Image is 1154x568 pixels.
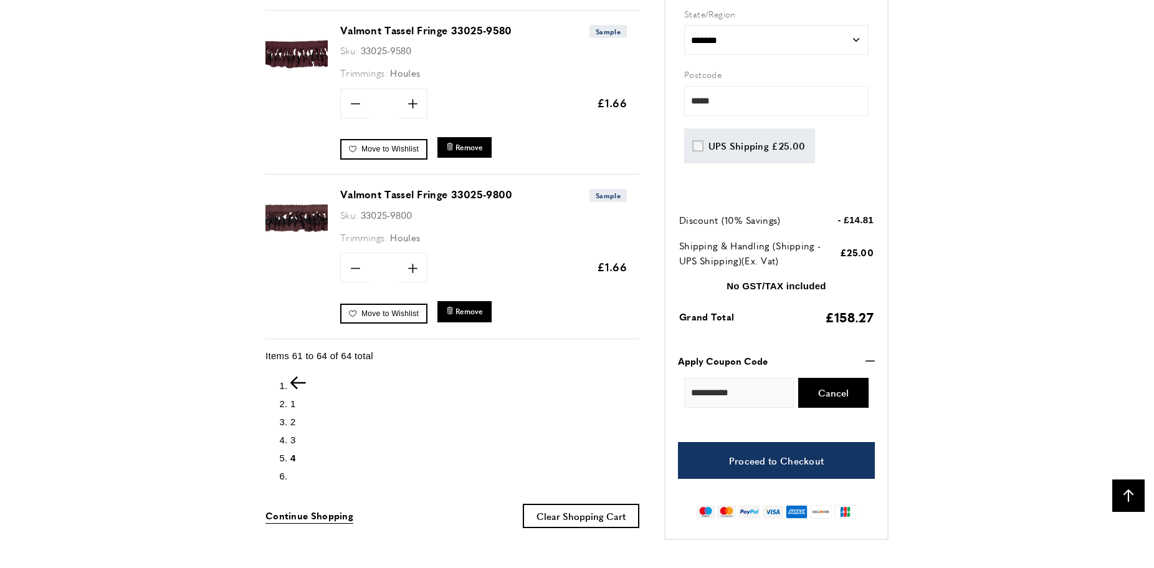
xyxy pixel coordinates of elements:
span: £25.00 [771,139,805,152]
button: Remove Valmont Tassel Fringe 33025-9800 [437,301,492,322]
a: 1 [290,398,296,409]
div: Shipping Methods [684,128,869,163]
span: 33025-9800 [361,208,412,221]
span: Move to Wishlist [361,145,419,153]
nav: pagination [265,377,639,484]
span: £1.66 [597,95,627,110]
span: Trimmings: [340,66,388,79]
img: discover [810,506,832,519]
img: jcb [834,506,856,519]
a: Move to Wishlist [340,139,427,159]
span: Items 61 to 64 of 64 total [265,350,373,361]
span: £25.00 [840,246,874,259]
span: Sample [589,189,627,202]
a: Valmont Tassel Fringe 33025-9800 [265,241,328,251]
img: Valmont Tassel Fringe 33025-9580 [265,23,328,85]
li: Page 4 [290,451,639,466]
a: Move to Wishlist [340,304,427,324]
span: Houles [390,231,420,244]
button: Remove Valmont Tassel Fringe 33025-9580 [437,137,492,158]
span: (Ex. Vat) [742,254,779,267]
img: visa [763,506,783,519]
img: mastercard [717,506,735,519]
strong: No GST/TAX included [727,281,826,291]
a: Proceed to Checkout [678,443,875,479]
span: Houles [390,66,420,79]
span: Continue Shopping [265,509,353,522]
img: maestro [697,506,715,519]
img: paypal [738,506,760,519]
button: Cancel [798,378,869,408]
span: Move to Wishlist [361,309,419,318]
td: Discount (10% Savings) [679,213,824,237]
img: Valmont Tassel Fringe 33025-9800 [265,187,328,249]
td: - £14.81 [825,213,874,237]
span: 4 [290,453,296,463]
a: Valmont Tassel Fringe 33025-9800 [340,187,513,201]
span: Sample [589,25,627,38]
label: State/Region [684,7,869,21]
span: Trimmings: [340,231,388,244]
a: Valmont Tassel Fringe 33025-9580 [265,77,328,87]
img: american-express [786,506,808,519]
span: 33025-9580 [361,44,412,57]
button: Clear Shopping Cart [523,504,639,528]
span: Grand Total [679,310,734,324]
span: £158.27 [825,307,874,326]
a: 3 [290,435,296,445]
span: Clear Shopping Cart [536,509,626,522]
span: Remove [455,306,483,317]
span: £1.66 [597,259,627,274]
span: Shipping & Handling (Shipping - UPS Shipping) [679,239,821,267]
strong: Apply Coupon Code [678,354,768,369]
span: Sku: [340,44,358,57]
a: Continue Shopping [265,508,353,524]
span: Sku: [340,208,358,221]
a: Previous [290,380,306,391]
a: Valmont Tassel Fringe 33025-9580 [340,23,512,37]
span: UPS Shipping [708,139,770,152]
label: Postcode [684,68,869,82]
span: Remove [455,142,483,153]
a: 2 [290,416,296,427]
button: Apply Coupon Code [678,354,875,369]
